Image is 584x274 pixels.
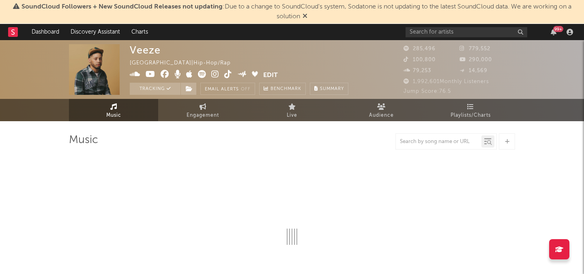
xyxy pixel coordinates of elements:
[310,83,348,95] button: Summary
[259,83,306,95] a: Benchmark
[69,99,158,121] a: Music
[404,57,436,62] span: 100,800
[187,111,219,120] span: Engagement
[404,46,436,51] span: 285,496
[451,111,491,120] span: Playlists/Charts
[263,70,278,80] button: Edit
[247,99,337,121] a: Live
[158,99,247,121] a: Engagement
[130,83,180,95] button: Tracking
[200,83,255,95] button: Email AlertsOff
[459,46,490,51] span: 779,552
[130,58,240,68] div: [GEOGRAPHIC_DATA] | Hip-Hop/Rap
[553,26,563,32] div: 99 +
[396,139,481,145] input: Search by song name or URL
[21,4,223,10] span: SoundCloud Followers + New SoundCloud Releases not updating
[26,24,65,40] a: Dashboard
[459,57,492,62] span: 290,000
[271,84,301,94] span: Benchmark
[404,68,431,73] span: 79,253
[65,24,126,40] a: Discovery Assistant
[21,4,571,20] span: : Due to a change to SoundCloud's system, Sodatone is not updating to the latest SoundCloud data....
[404,79,489,84] span: 1,992,601 Monthly Listeners
[551,29,556,35] button: 99+
[287,111,297,120] span: Live
[130,44,161,56] div: Veeze
[303,13,307,20] span: Dismiss
[337,99,426,121] a: Audience
[406,27,527,37] input: Search for artists
[320,87,344,91] span: Summary
[126,24,154,40] a: Charts
[106,111,121,120] span: Music
[369,111,394,120] span: Audience
[459,68,487,73] span: 14,569
[241,87,251,92] em: Off
[404,89,451,94] span: Jump Score: 76.5
[426,99,515,121] a: Playlists/Charts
